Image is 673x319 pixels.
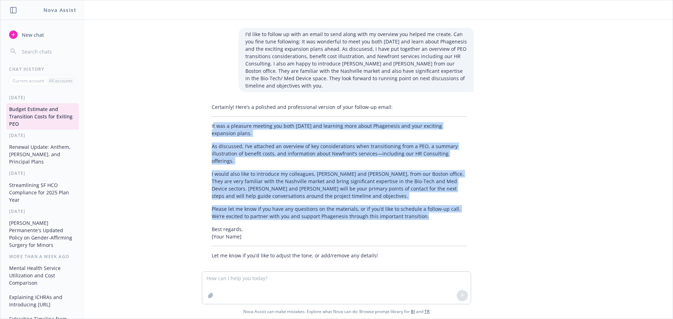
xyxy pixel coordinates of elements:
[212,170,467,200] p: I would also like to introduce my colleagues, [PERSON_NAME] and [PERSON_NAME], from our Boston of...
[1,66,84,72] div: Chat History
[243,304,430,319] span: Nova Assist can make mistakes. Explore what Nova can do: Browse prompt library for and
[6,291,79,310] button: Explaining ICHRAs and Introducing [URL]
[6,179,79,206] button: Streamlining SF HCO Compliance for 2025 Plan Year
[212,205,467,220] p: Please let me know if you have any questions on the materials, or if you’d like to schedule a fol...
[6,262,79,289] button: Mental Health Service Utilization and Cost Comparison
[1,208,84,214] div: [DATE]
[1,170,84,176] div: [DATE]
[49,78,73,84] p: All accounts
[6,217,79,251] button: [PERSON_NAME] Permanente's Updated Policy on Gender-Affirming Surgery for Minors
[212,252,467,259] p: Let me know if you’d like to adjust the tone, or add/remove any details!
[424,308,430,314] a: TR
[13,78,44,84] p: Current account
[6,28,79,41] button: New chat
[1,95,84,100] div: [DATE]
[212,143,467,165] p: As discussed, I’ve attached an overview of key considerations when transitioning from a PEO, a su...
[1,132,84,138] div: [DATE]
[20,31,44,39] span: New chat
[1,254,84,259] div: More than a week ago
[245,30,467,89] p: I'd like to follow up with an email to send along with my overview you helped me create. Can you ...
[411,308,415,314] a: BI
[6,103,79,130] button: Budget Estimate and Transition Costs for Exiting PEO
[6,141,79,167] button: Renewal Update: Anthem, [PERSON_NAME], and Principal Plans
[212,226,467,240] p: Best regards, [Your Name]
[212,122,467,137] p: It was a pleasure meeting you both [DATE] and learning more about Phagenesis and your exciting ex...
[43,6,76,14] h1: Nova Assist
[212,103,467,111] p: Certainly! Here’s a polished and professional version of your follow-up email:
[20,47,76,56] input: Search chats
